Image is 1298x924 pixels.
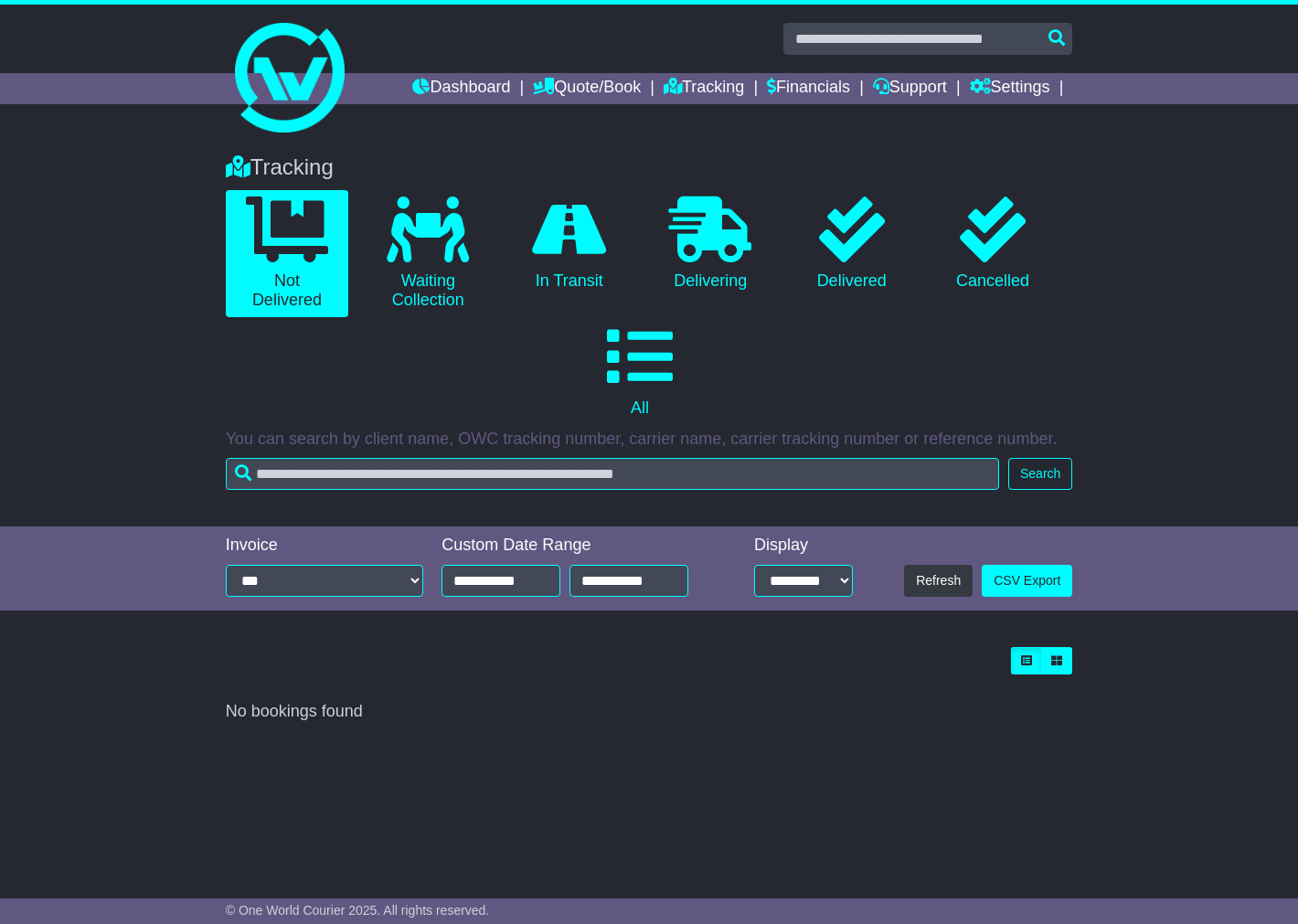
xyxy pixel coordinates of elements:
[649,190,771,298] a: Delivering
[367,190,489,317] a: Waiting Collection
[412,73,510,104] a: Dashboard
[533,73,641,104] a: Quote/Book
[767,73,850,104] a: Financials
[790,190,912,298] a: Delivered
[931,190,1054,298] a: Cancelled
[226,190,348,317] a: Not Delivered
[226,317,1055,425] a: All
[226,702,1073,722] div: No bookings found
[226,903,490,918] span: © One World Courier 2025. All rights reserved.
[982,565,1072,597] a: CSV Export
[904,565,973,597] button: Refresh
[1008,458,1072,490] button: Search
[664,73,744,104] a: Tracking
[970,73,1050,104] a: Settings
[217,154,1082,181] div: Tracking
[754,536,853,556] div: Display
[873,73,947,104] a: Support
[442,536,712,556] div: Custom Date Range
[226,536,424,556] div: Invoice
[226,430,1073,450] p: You can search by client name, OWC tracking number, carrier name, carrier tracking number or refe...
[508,190,631,298] a: In Transit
